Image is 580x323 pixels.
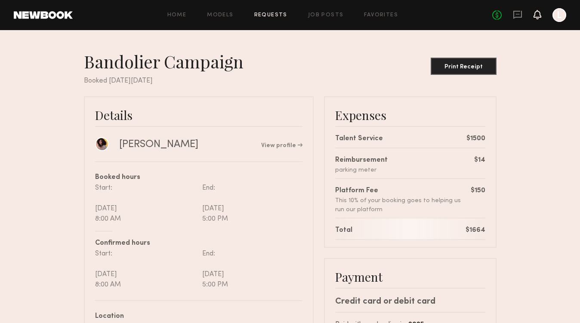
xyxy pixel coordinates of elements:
[95,311,302,322] div: Location
[95,238,302,249] div: Confirmed hours
[254,12,287,18] a: Requests
[308,12,344,18] a: Job Posts
[474,155,485,166] div: $14
[95,108,302,123] div: Details
[552,8,566,22] a: L
[335,166,388,175] div: parking meter
[84,76,497,86] div: Booked [DATE][DATE]
[335,134,383,144] div: Talent Service
[431,58,497,75] button: Print Receipt
[335,196,471,214] div: This 10% of your booking goes to helping us run our platform
[207,12,233,18] a: Models
[335,186,471,196] div: Platform Fee
[466,134,485,144] div: $1500
[335,295,485,308] div: Credit card or debit card
[434,64,493,70] div: Print Receipt
[466,225,485,236] div: $1664
[167,12,187,18] a: Home
[471,186,485,196] div: $150
[335,108,485,123] div: Expenses
[95,172,302,183] div: Booked hours
[335,269,485,284] div: Payment
[364,12,398,18] a: Favorites
[199,183,302,224] div: End: [DATE] 5:00 PM
[335,225,352,236] div: Total
[84,51,250,72] div: Bandolier Campaign
[261,143,302,149] a: View profile
[119,138,198,151] div: [PERSON_NAME]
[335,155,388,166] div: Reimbursement
[95,249,199,290] div: Start: [DATE] 8:00 AM
[95,183,199,224] div: Start: [DATE] 8:00 AM
[199,249,302,290] div: End: [DATE] 5:00 PM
